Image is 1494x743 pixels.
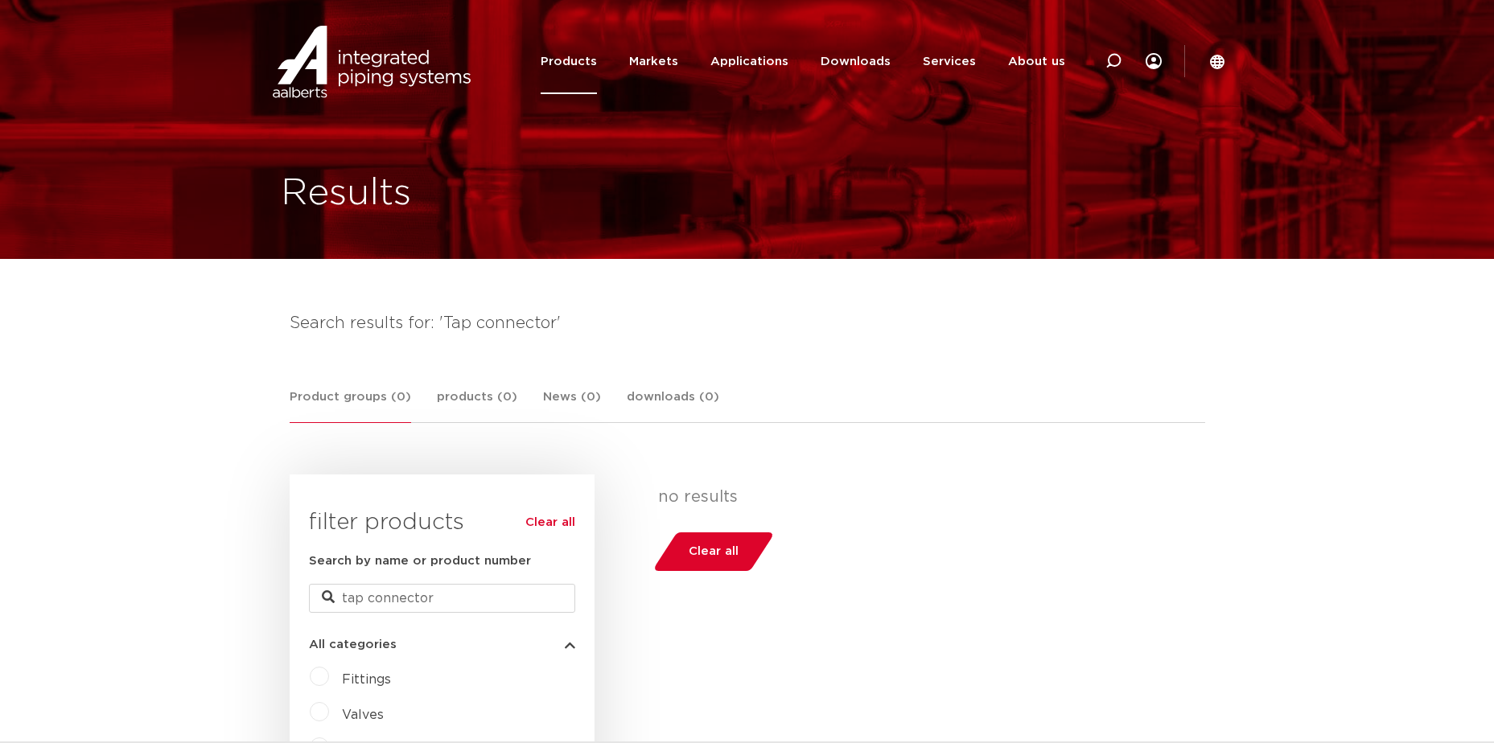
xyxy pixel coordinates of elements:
span: Clear all [689,539,739,564]
a: Valves [342,708,384,721]
h1: Results [281,168,411,220]
a: Services [923,29,976,94]
h3: filter products [309,507,575,539]
a: Downloads [821,29,891,94]
a: Fittings [342,673,391,686]
a: Applications [710,29,788,94]
h4: Search results for: 'Tap connector' [290,310,1205,336]
a: Markets [629,29,678,94]
nav: Menu [541,29,1065,94]
a: About us [1008,29,1065,94]
a: Clear all [525,513,575,532]
a: Products [541,29,597,94]
span: All categories [309,638,397,651]
a: downloads (0) [627,388,719,422]
a: products (0) [437,388,517,422]
input: seek [309,584,575,613]
p: no results [658,487,1193,507]
div: my IPS [1146,29,1162,94]
label: Search by name or product number [309,552,531,571]
a: Product groups (0) [290,388,411,423]
button: All categories [309,638,575,651]
a: News (0) [543,388,601,422]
